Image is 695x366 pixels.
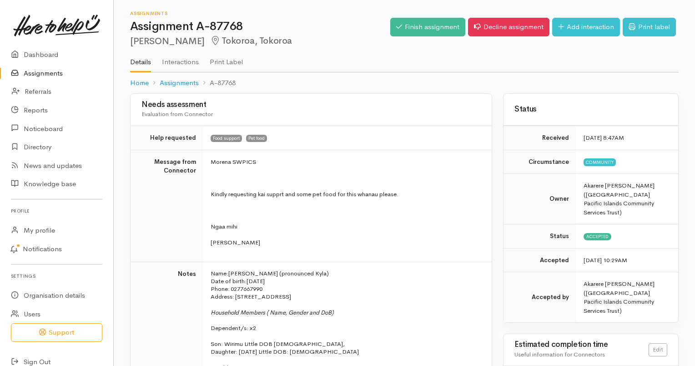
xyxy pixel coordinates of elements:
li: A-87768 [199,78,236,88]
h3: Estimated completion time [514,341,649,349]
span: Pet food [246,135,267,142]
h6: Settings [11,270,102,282]
td: Circumstance [504,150,576,174]
span: Akarere [PERSON_NAME] ([GEOGRAPHIC_DATA] Pacific Islands Community Services Trust) [584,182,655,216]
td: Accepted [504,248,576,272]
p: Morena SWPICS [211,158,481,167]
a: Add interaction [552,18,620,36]
span: Phone: [211,285,230,293]
h6: Profile [11,205,102,217]
span: Food support [211,135,242,142]
p: Ngaa mihi [211,222,481,231]
span: Date of birth: [211,277,247,285]
td: Received [504,126,576,150]
span: Dependent/s: x2 [211,324,256,332]
a: Assignments [160,78,199,88]
span: Son: Wirimu Little DOB [DEMOGRAPHIC_DATA], [211,340,345,348]
a: Details [130,46,151,72]
a: Decline assignment [468,18,549,36]
p: [PERSON_NAME] [211,238,481,247]
td: Help requested [131,126,203,150]
span: Accepted [584,233,611,240]
span: Tokoroa, Tokoroa [210,35,292,46]
td: Accepted by [504,272,576,323]
a: Print Label [210,46,243,71]
nav: breadcrumb [130,72,679,94]
time: [DATE] 8:47AM [584,134,624,142]
a: Print label [623,18,676,36]
span: [STREET_ADDRESS] [235,293,291,300]
span: 0277667990 [231,285,262,293]
button: Support [11,323,102,342]
h6: Assignments [130,11,390,16]
h3: Needs assessment [141,101,481,109]
h3: Status [514,105,667,114]
td: Owner [504,174,576,224]
span: Address: [211,293,234,300]
h1: Assignment A-87768 [130,20,390,33]
a: Interactions [162,46,199,71]
time: [DATE] 10:29AM [584,256,627,264]
span: Daughter: [DATE] Little DOB: [DEMOGRAPHIC_DATA] [211,348,359,356]
a: Home [130,78,149,88]
a: Edit [649,343,667,356]
span: Community [584,158,616,166]
p: Kindly requesting kai supprt and some pet food for this whanau please. [211,190,481,199]
td: Status [504,224,576,249]
span: [PERSON_NAME] (pronounced Kyla) [228,269,329,277]
span: Name: [211,269,228,277]
a: Finish assignment [390,18,465,36]
span: Evaluation from Connector [141,110,213,118]
span: Household Members ( Name, Gender and DoB) [211,309,333,316]
span: Useful information for Connectors [514,351,605,358]
span: [DATE] [247,277,265,285]
td: Akarere [PERSON_NAME] ([GEOGRAPHIC_DATA] Pacific Islands Community Services Trust) [576,272,678,323]
td: Message from Connector [131,150,203,262]
h2: [PERSON_NAME] [130,36,390,46]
